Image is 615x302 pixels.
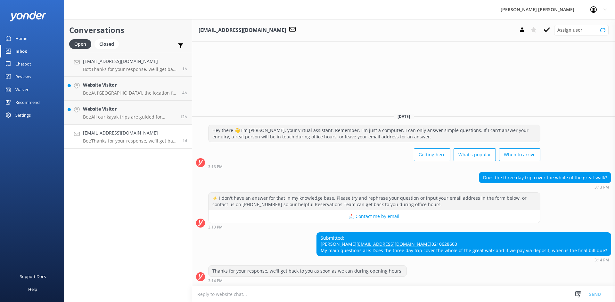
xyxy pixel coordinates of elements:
div: Reviews [15,70,31,83]
div: Aug 20 2025 03:13pm (UTC +12:00) Pacific/Auckland [208,225,540,229]
a: [EMAIL_ADDRESS][DOMAIN_NAME]Bot:Thanks for your response, we'll get back to you as soon as we can... [64,125,192,149]
span: Aug 20 2025 03:14pm (UTC +12:00) Pacific/Auckland [183,138,187,143]
p: Bot: At [GEOGRAPHIC_DATA], the location for boarding the boat depends on the tide. At high tide, ... [83,90,177,96]
span: Aug 22 2025 06:11am (UTC +12:00) Pacific/Auckland [182,90,187,96]
div: Does the three day trip cover the whole of the great walk? [479,172,611,183]
strong: 3:14 PM [594,258,609,262]
a: [EMAIL_ADDRESS][DOMAIN_NAME] [357,241,431,247]
span: [DATE] [394,114,414,119]
div: Home [15,32,27,45]
div: Aug 20 2025 03:14pm (UTC +12:00) Pacific/Auckland [316,258,611,262]
div: Aug 20 2025 03:14pm (UTC +12:00) Pacific/Auckland [208,278,407,283]
div: Hey there 👋 I'm [PERSON_NAME], your virtual assistant. Remember, I'm just a computer. I can only ... [209,125,540,142]
a: [EMAIL_ADDRESS][DOMAIN_NAME]Bot:Thanks for your response, we'll get back to you as soon as we can... [64,53,192,77]
h2: Conversations [69,24,187,36]
div: Thanks for your response, we'll get back to you as soon as we can during opening hours. [209,266,406,276]
div: Aug 20 2025 03:13pm (UTC +12:00) Pacific/Auckland [208,164,540,169]
div: Assign User [554,25,609,35]
button: 📩 Contact me by email [209,210,540,223]
a: Open [69,40,94,47]
div: Inbox [15,45,27,58]
span: Aug 21 2025 09:54pm (UTC +12:00) Pacific/Auckland [180,114,187,120]
h4: [EMAIL_ADDRESS][DOMAIN_NAME] [83,129,178,136]
button: When to arrive [499,148,540,161]
strong: 3:13 PM [208,225,223,229]
div: Waiver [15,83,29,96]
a: Website VisitorBot:All our kayak trips are guided for safety, and we don't offer self-guided rent... [64,101,192,125]
h4: Website Visitor [83,81,177,89]
button: What's popular [454,148,496,161]
button: Getting here [414,148,450,161]
p: Bot: Thanks for your response, we'll get back to you as soon as we can during opening hours. [83,138,178,144]
p: Bot: Thanks for your response, we'll get back to you as soon as we can during opening hours. [83,66,177,72]
strong: 3:14 PM [208,279,223,283]
span: Assign user [557,27,582,34]
div: Chatbot [15,58,31,70]
strong: 3:13 PM [208,165,223,169]
div: Submitted: [PERSON_NAME] 0210628600 My main questions are: Does the three day trip cover the whol... [317,233,611,256]
p: Bot: All our kayak trips are guided for safety, and we don't offer self-guided rentals. You can c... [83,114,175,120]
img: yonder-white-logo.png [10,11,46,21]
h4: Website Visitor [83,105,175,112]
div: Closed [94,39,119,49]
strong: 3:13 PM [594,185,609,189]
div: Open [69,39,91,49]
h4: [EMAIL_ADDRESS][DOMAIN_NAME] [83,58,177,65]
h3: [EMAIL_ADDRESS][DOMAIN_NAME] [199,26,286,35]
a: Website VisitorBot:At [GEOGRAPHIC_DATA], the location for boarding the boat depends on the tide. ... [64,77,192,101]
div: ⚡ I don't have an answer for that in my knowledge base. Please try and rephrase your question or ... [209,193,540,210]
div: Recommend [15,96,40,109]
div: Aug 20 2025 03:13pm (UTC +12:00) Pacific/Auckland [479,185,611,189]
a: Closed [94,40,122,47]
div: Settings [15,109,31,121]
div: Help [28,283,37,296]
span: Aug 22 2025 09:25am (UTC +12:00) Pacific/Auckland [182,66,187,72]
div: Support Docs [20,270,46,283]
